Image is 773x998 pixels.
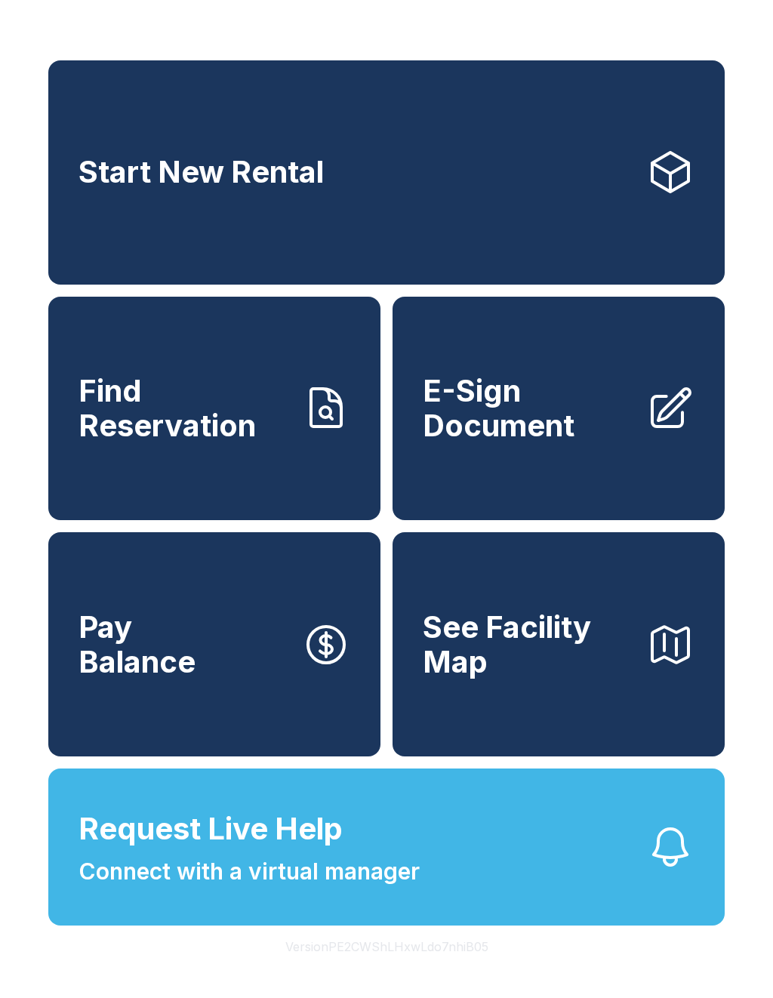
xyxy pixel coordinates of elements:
[48,297,380,521] a: Find Reservation
[48,60,725,285] a: Start New Rental
[48,769,725,926] button: Request Live HelpConnect with a virtual manager
[79,855,420,889] span: Connect with a virtual manager
[423,610,634,679] span: See Facility Map
[79,374,290,442] span: Find Reservation
[79,806,343,852] span: Request Live Help
[79,610,196,679] span: Pay Balance
[79,155,324,189] span: Start New Rental
[423,374,634,442] span: E-Sign Document
[393,532,725,756] button: See Facility Map
[273,926,500,968] button: VersionPE2CWShLHxwLdo7nhiB05
[393,297,725,521] a: E-Sign Document
[48,532,380,756] a: PayBalance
